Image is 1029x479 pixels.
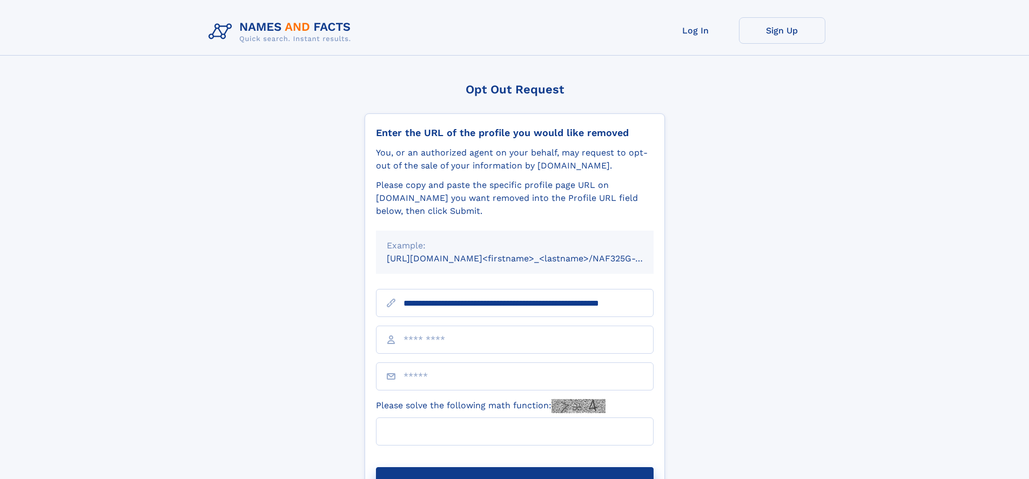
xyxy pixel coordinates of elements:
[376,179,654,218] div: Please copy and paste the specific profile page URL on [DOMAIN_NAME] you want removed into the Pr...
[387,239,643,252] div: Example:
[739,17,825,44] a: Sign Up
[653,17,739,44] a: Log In
[204,17,360,46] img: Logo Names and Facts
[376,399,606,413] label: Please solve the following math function:
[387,253,674,264] small: [URL][DOMAIN_NAME]<firstname>_<lastname>/NAF325G-xxxxxxxx
[376,127,654,139] div: Enter the URL of the profile you would like removed
[365,83,665,96] div: Opt Out Request
[376,146,654,172] div: You, or an authorized agent on your behalf, may request to opt-out of the sale of your informatio...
